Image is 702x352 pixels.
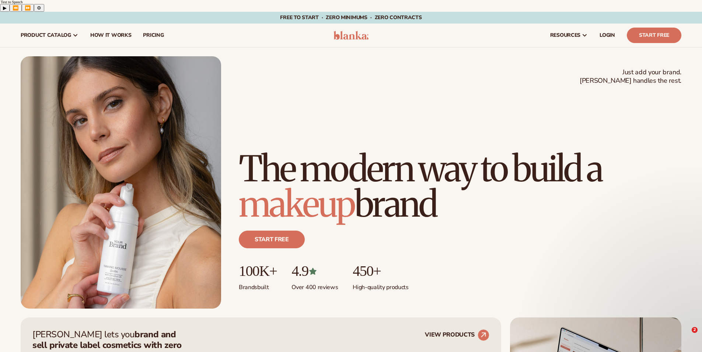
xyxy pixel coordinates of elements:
[627,28,681,43] a: Start Free
[280,14,422,21] span: Free to start · ZERO minimums · ZERO contracts
[15,24,84,47] a: product catalog
[239,231,305,248] a: Start free
[21,32,71,38] span: product catalog
[84,24,137,47] a: How It Works
[239,182,355,226] span: makeup
[239,151,681,222] h1: The modern way to build a brand
[425,329,489,341] a: VIEW PRODUCTS
[333,31,369,40] img: logo
[18,12,684,24] div: Announcement
[239,279,277,291] p: Brands built
[137,24,170,47] a: pricing
[594,24,621,47] a: LOGIN
[21,56,221,309] img: Female holding tanning mousse.
[353,279,408,291] p: High-quality products
[10,4,22,12] button: Previous
[580,68,681,85] span: Just add your brand. [PERSON_NAME] handles the rest.
[550,32,580,38] span: resources
[22,4,34,12] button: Forward
[291,263,338,279] p: 4.9
[353,263,408,279] p: 450+
[692,327,698,333] span: 2
[143,32,164,38] span: pricing
[600,32,615,38] span: LOGIN
[239,263,277,279] p: 100K+
[291,279,338,291] p: Over 400 reviews
[544,24,594,47] a: resources
[90,32,132,38] span: How It Works
[34,4,44,12] button: Settings
[677,327,694,345] iframe: Intercom live chat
